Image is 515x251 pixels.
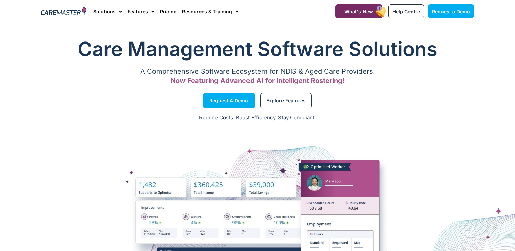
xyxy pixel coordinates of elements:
span: Request a Demo [209,99,248,102]
a: Explore Features [260,93,312,108]
a: Request a Demo [428,4,474,18]
span: Now Featuring Advanced AI for Intelligent Rostering! [171,77,345,85]
span: Help Centre [392,9,420,14]
span: What's New [344,9,373,14]
p: A Comprehensive Software Ecosystem for NDIS & Aged Care Providers. [41,69,474,74]
a: What's New [335,4,382,18]
h1: Care Management Software Solutions [41,35,474,63]
p: Reduce Costs. Boost Efficiency. Stay Compliant. [4,114,511,122]
span: Explore Features [266,99,306,102]
span: Request a Demo [432,9,470,14]
a: Request a Demo [203,93,255,108]
a: Help Centre [388,4,424,18]
img: CareMaster Logo [41,6,86,17]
